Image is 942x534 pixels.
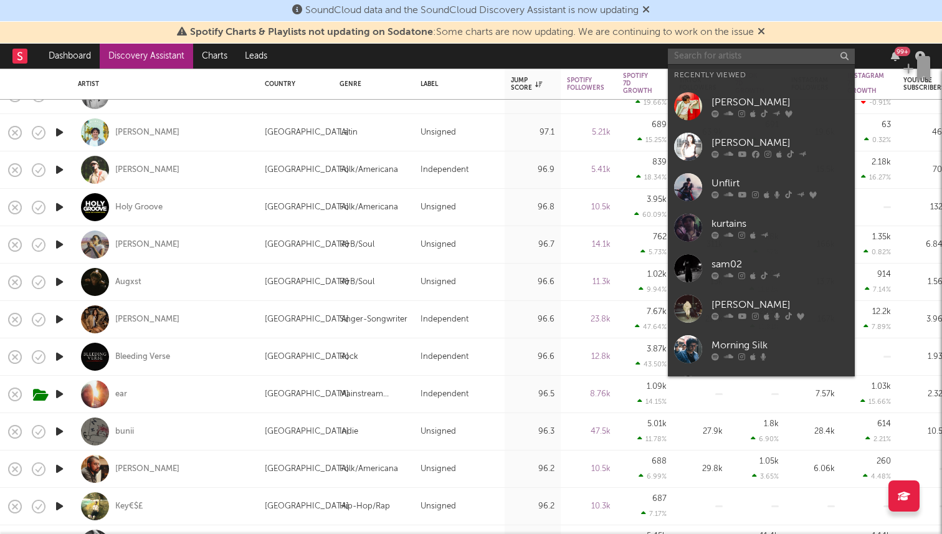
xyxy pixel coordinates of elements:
[115,389,127,400] a: ear
[265,350,349,365] div: [GEOGRAPHIC_DATA]
[115,239,179,250] a: [PERSON_NAME]
[265,424,349,439] div: [GEOGRAPHIC_DATA]
[711,297,849,312] div: [PERSON_NAME]
[511,424,554,439] div: 96.3
[711,216,849,231] div: kurtains
[421,163,469,178] div: Independent
[668,370,855,410] a: LilChika
[421,350,469,365] div: Independent
[340,275,374,290] div: R&B/Soul
[847,72,884,95] div: Instagram 7D Growth
[863,323,891,331] div: 7.89 %
[265,312,349,327] div: [GEOGRAPHIC_DATA]
[511,200,554,215] div: 96.8
[421,387,469,402] div: Independent
[791,387,835,402] div: 7.57k
[861,173,891,181] div: 16.27 %
[653,233,667,241] div: 762
[265,499,349,514] div: [GEOGRAPHIC_DATA]
[860,398,891,406] div: 15.66 %
[115,351,170,363] a: Bleeding Verse
[421,80,492,88] div: Label
[193,44,236,69] a: Charts
[634,211,667,219] div: 60.09 %
[265,200,349,215] div: [GEOGRAPHIC_DATA]
[115,202,163,213] a: Holy Groove
[236,44,276,69] a: Leads
[265,462,349,477] div: [GEOGRAPHIC_DATA]
[863,248,891,256] div: 0.82 %
[642,6,650,16] span: Dismiss
[752,472,779,480] div: 3.65 %
[668,207,855,248] a: kurtains
[115,277,141,288] div: Augxst
[511,163,554,178] div: 96.9
[567,499,611,514] div: 10.3k
[711,176,849,191] div: Unflirt
[567,387,611,402] div: 8.76k
[639,285,667,293] div: 9.94 %
[647,196,667,204] div: 3.95k
[115,464,179,475] a: [PERSON_NAME]
[668,329,855,370] a: Morning Silk
[668,86,855,126] a: [PERSON_NAME]
[635,323,667,331] div: 47.64 %
[637,435,667,443] div: 11.78 %
[864,136,891,144] div: 0.32 %
[511,387,554,402] div: 96.5
[637,136,667,144] div: 15.25 %
[115,127,179,138] div: [PERSON_NAME]
[567,424,611,439] div: 47.5k
[78,80,246,88] div: Artist
[668,167,855,207] a: Unflirt
[635,360,667,368] div: 43.50 %
[751,435,779,443] div: 6.90 %
[421,424,456,439] div: Unsigned
[421,125,456,140] div: Unsigned
[265,80,321,88] div: Country
[421,499,456,514] div: Unsigned
[115,426,134,437] div: bunii
[265,237,349,252] div: [GEOGRAPHIC_DATA]
[647,345,667,353] div: 3.87k
[652,495,667,503] div: 687
[872,308,891,316] div: 12.2k
[652,158,667,166] div: 839
[511,125,554,140] div: 97.1
[647,308,667,316] div: 7.67k
[340,163,398,178] div: Folk/Americana
[340,387,408,402] div: Mainstream Electronic
[340,350,358,365] div: Rock
[668,49,855,64] input: Search for artists
[623,72,652,95] div: Spotify 7D Growth
[640,248,667,256] div: 5.73 %
[647,383,667,391] div: 1.09k
[872,158,891,166] div: 2.18k
[764,420,779,428] div: 1.8k
[652,457,667,465] div: 688
[863,472,891,480] div: 4.48 %
[668,288,855,329] a: [PERSON_NAME]
[567,200,611,215] div: 10.5k
[511,275,554,290] div: 96.6
[567,275,611,290] div: 11.3k
[877,420,891,428] div: 614
[668,248,855,288] a: sam02
[115,164,179,176] div: [PERSON_NAME]
[340,125,358,140] div: Latin
[340,237,374,252] div: R&B/Soul
[872,233,891,241] div: 1.35k
[872,383,891,391] div: 1.03k
[421,312,469,327] div: Independent
[668,126,855,167] a: [PERSON_NAME]
[190,27,754,37] span: : Some charts are now updating. We are continuing to work on the issue
[421,237,456,252] div: Unsigned
[265,163,349,178] div: [GEOGRAPHIC_DATA]
[861,98,891,107] div: -0.91 %
[639,472,667,480] div: 6.99 %
[641,510,667,518] div: 7.17 %
[865,285,891,293] div: 7.14 %
[340,499,390,514] div: Hip-Hop/Rap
